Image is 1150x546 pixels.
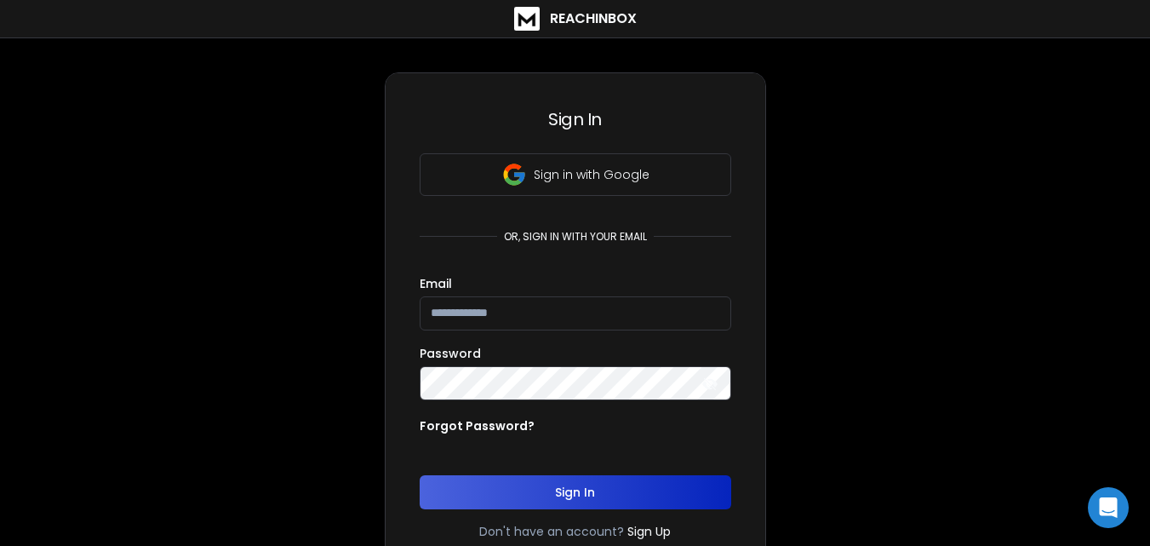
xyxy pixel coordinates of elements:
[420,153,731,196] button: Sign in with Google
[534,166,649,183] p: Sign in with Google
[514,7,637,31] a: ReachInbox
[479,523,624,540] p: Don't have an account?
[627,523,671,540] a: Sign Up
[420,348,481,359] label: Password
[420,417,535,434] p: Forgot Password?
[497,230,654,244] p: or, sign in with your email
[1088,487,1129,528] div: Open Intercom Messenger
[420,107,731,131] h3: Sign In
[550,9,637,29] h1: ReachInbox
[420,475,731,509] button: Sign In
[420,278,452,290] label: Email
[514,7,540,31] img: logo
